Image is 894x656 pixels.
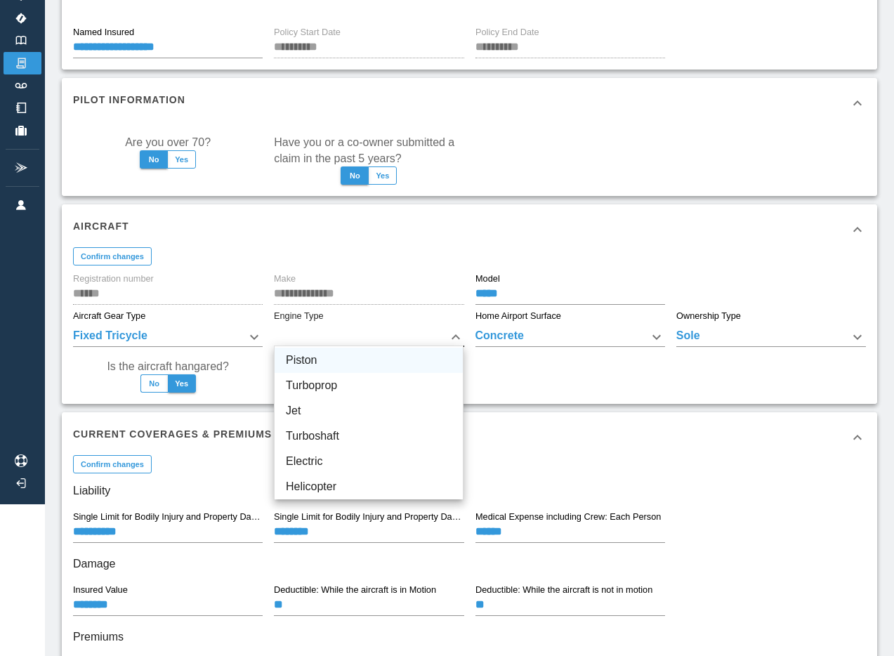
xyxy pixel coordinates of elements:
li: Helicopter [275,474,463,499]
li: Jet [275,398,463,424]
li: Turboshaft [275,424,463,449]
li: Turboprop [275,373,463,398]
li: Electric [275,449,463,474]
li: Piston [275,348,463,373]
